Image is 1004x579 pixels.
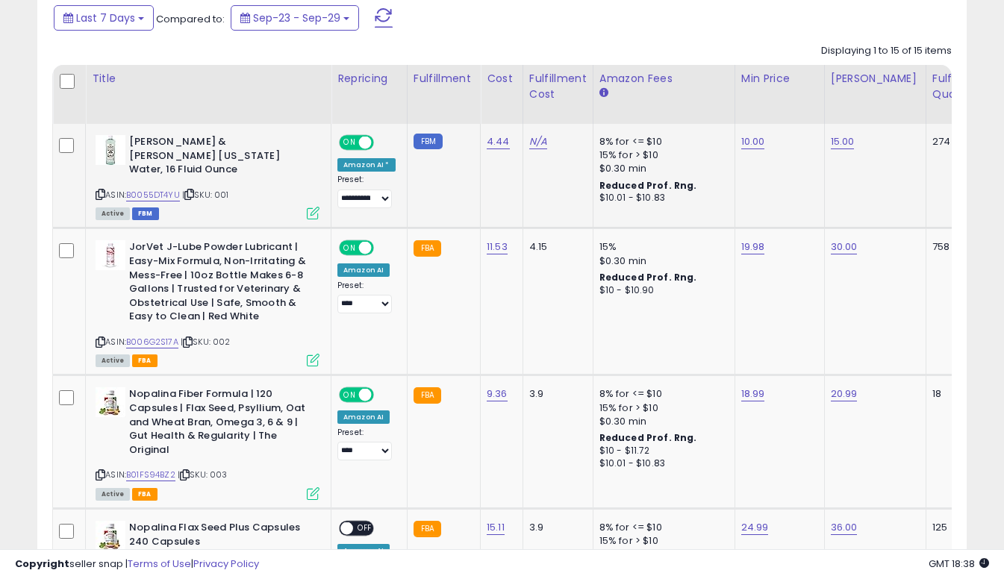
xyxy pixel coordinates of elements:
strong: Copyright [15,557,69,571]
div: ASIN: [96,240,319,365]
div: Preset: [337,428,396,461]
a: 15.00 [831,134,855,149]
div: 4.15 [529,240,581,254]
div: $0.30 min [599,415,723,428]
span: Sep-23 - Sep-29 [253,10,340,25]
small: FBA [414,240,441,257]
b: Nopalina Flax Seed Plus Capsules 240 Capsules [129,521,311,552]
div: $10.01 - $10.83 [599,192,723,204]
a: 20.99 [831,386,858,401]
div: Amazon AI * [337,158,396,172]
a: 9.36 [487,386,508,401]
div: 3.9 [529,387,581,401]
a: B006G2S17A [126,336,178,348]
div: ASIN: [96,135,319,218]
span: | SKU: 001 [182,189,229,201]
div: $10 - $10.90 [599,284,723,297]
img: 41g4oahzvsL._SL40_.jpg [96,387,125,417]
span: All listings currently available for purchase on Amazon [96,488,130,501]
span: | SKU: 003 [178,469,228,481]
a: 4.44 [487,134,510,149]
a: 15.11 [487,520,505,535]
span: | SKU: 002 [181,336,231,348]
div: 8% for <= $10 [599,521,723,534]
div: $0.30 min [599,254,723,268]
div: Displaying 1 to 15 of 15 items [821,44,952,58]
span: FBA [132,488,158,501]
a: 18.99 [741,386,765,401]
div: $0.30 min [599,162,723,175]
span: FBA [132,354,158,367]
small: Amazon Fees. [599,87,608,100]
b: JorVet J-Lube Powder Lubricant | Easy-Mix Formula, Non-Irritating & Mess-Free | 10oz Bottle Makes... [129,240,311,327]
a: 19.98 [741,240,765,254]
a: Privacy Policy [193,557,259,571]
span: OFF [372,389,396,401]
a: 10.00 [741,134,765,149]
div: Fulfillment Cost [529,71,587,102]
div: Amazon AI [337,263,390,277]
div: Amazon AI [337,410,390,424]
a: 11.53 [487,240,508,254]
div: Preset: [337,175,396,208]
b: Reduced Prof. Rng. [599,179,697,192]
div: 8% for <= $10 [599,387,723,401]
div: 15% for > $10 [599,534,723,548]
div: Cost [487,71,517,87]
div: Preset: [337,281,396,314]
span: OFF [353,522,377,535]
img: 41EKxLQHUTL._SL40_.jpg [96,135,125,165]
span: Compared to: [156,12,225,26]
span: ON [340,389,359,401]
a: B01FS94BZ2 [126,469,175,481]
div: 8% for <= $10 [599,135,723,148]
a: 30.00 [831,240,858,254]
b: [PERSON_NAME] & [PERSON_NAME] [US_STATE] Water, 16 Fluid Ounce [129,135,311,181]
div: 758 [932,240,979,254]
span: Last 7 Days [76,10,135,25]
span: OFF [372,137,396,149]
div: Fulfillable Quantity [932,71,984,102]
div: Amazon Fees [599,71,729,87]
div: Fulfillment [414,71,474,87]
div: Min Price [741,71,818,87]
span: All listings currently available for purchase on Amazon [96,354,130,367]
div: [PERSON_NAME] [831,71,920,87]
span: FBM [132,207,159,220]
button: Last 7 Days [54,5,154,31]
span: ON [340,242,359,254]
a: 24.99 [741,520,769,535]
span: OFF [372,242,396,254]
small: FBA [414,521,441,537]
div: $10.01 - $10.83 [599,457,723,470]
div: 18 [932,387,979,401]
div: 3.9 [529,521,581,534]
small: FBA [414,387,441,404]
img: 41kfKWkGXoL._SL40_.jpg [96,521,125,551]
div: Title [92,71,325,87]
a: Terms of Use [128,557,191,571]
div: 274 [932,135,979,148]
div: ASIN: [96,387,319,498]
small: FBM [414,134,443,149]
div: Repricing [337,71,401,87]
div: 125 [932,521,979,534]
b: Reduced Prof. Rng. [599,431,697,444]
b: Nopalina Fiber Formula | 120 Capsules | Flax Seed, Psyllium, Oat and Wheat Bran, Omega 3, 6 & 9 |... [129,387,311,460]
a: N/A [529,134,547,149]
span: All listings currently available for purchase on Amazon [96,207,130,220]
div: 15% for > $10 [599,401,723,415]
b: Reduced Prof. Rng. [599,271,697,284]
span: 2025-10-7 18:38 GMT [929,557,989,571]
button: Sep-23 - Sep-29 [231,5,359,31]
span: ON [340,137,359,149]
img: 31DIlwsTlGL._SL40_.jpg [96,240,125,270]
div: 15% [599,240,723,254]
a: 36.00 [831,520,858,535]
div: $10 - $11.72 [599,445,723,457]
div: seller snap | | [15,557,259,572]
div: 15% for > $10 [599,148,723,162]
a: B0055DT4YU [126,189,180,201]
